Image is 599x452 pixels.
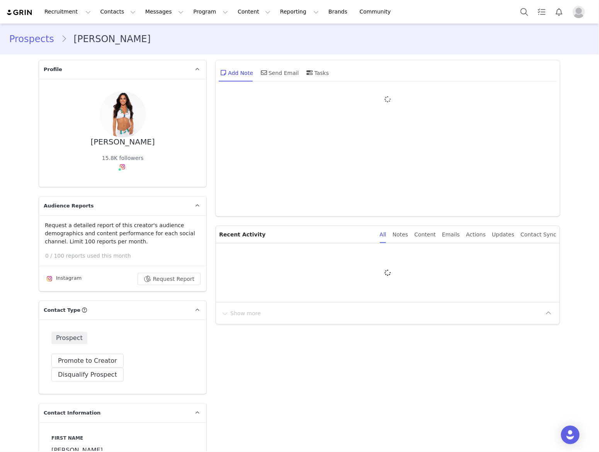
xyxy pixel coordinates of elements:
[276,3,323,20] button: Reporting
[568,6,593,18] button: Profile
[96,3,140,20] button: Contacts
[44,409,100,417] span: Contact Information
[138,273,201,285] button: Request Report
[44,66,62,73] span: Profile
[492,226,514,243] div: Updates
[219,63,253,82] div: Add Note
[51,368,124,382] button: Disqualify Prospect
[393,226,408,243] div: Notes
[324,3,354,20] a: Brands
[6,9,33,16] img: grin logo
[219,226,373,243] p: Recent Activity
[119,164,126,170] img: instagram.svg
[9,32,61,46] a: Prospects
[414,226,436,243] div: Content
[259,63,299,82] div: Send Email
[45,252,206,260] p: 0 / 100 reports used this month
[521,226,556,243] div: Contact Sync
[355,3,399,20] a: Community
[305,63,329,82] div: Tasks
[44,306,80,314] span: Contact Type
[102,154,144,162] div: 15.8K followers
[221,307,261,319] button: Show more
[100,91,146,138] img: 53820f85-f8ef-4812-afb4-bdf3b456752a--s.jpg
[45,221,201,246] p: Request a detailed report of this creator's audience demographics and content performance for eac...
[533,3,550,20] a: Tasks
[141,3,188,20] button: Messages
[45,274,82,284] div: Instagram
[51,332,87,344] span: Prospect
[233,3,275,20] button: Content
[51,435,194,442] label: First Name
[573,6,585,18] img: placeholder-profile.jpg
[516,3,533,20] button: Search
[189,3,233,20] button: Program
[46,276,53,282] img: instagram.svg
[561,426,580,444] div: Open Intercom Messenger
[91,138,155,146] div: [PERSON_NAME]
[551,3,568,20] button: Notifications
[442,226,460,243] div: Emails
[40,3,95,20] button: Recruitment
[380,226,386,243] div: All
[44,202,94,210] span: Audience Reports
[466,226,486,243] div: Actions
[51,354,124,368] button: Promote to Creator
